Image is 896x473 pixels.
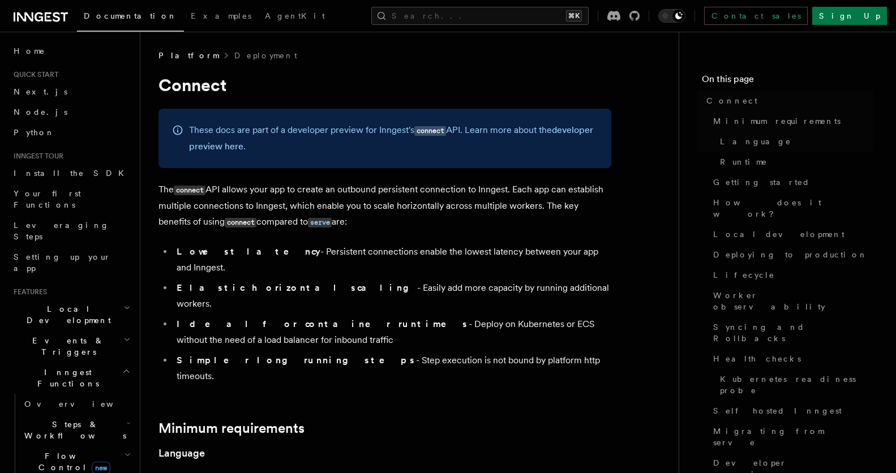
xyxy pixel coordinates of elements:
[158,50,218,61] span: Platform
[702,91,873,111] a: Connect
[14,87,67,96] span: Next.js
[173,316,611,348] li: - Deploy on Kubernetes or ECS without the need of a load balancer for inbound traffic
[14,45,45,57] span: Home
[713,249,868,260] span: Deploying to production
[713,321,873,344] span: Syncing and Rollbacks
[258,3,332,31] a: AgentKit
[184,3,258,31] a: Examples
[709,401,873,421] a: Self hosted Inngest
[158,182,611,230] p: The API allows your app to create an outbound persistent connection to Inngest. Each app can esta...
[158,445,205,461] a: Language
[414,126,446,136] code: connect
[702,72,873,91] h4: On this page
[174,186,205,195] code: connect
[713,269,775,281] span: Lifecycle
[308,218,332,227] code: serve
[9,41,133,61] a: Home
[709,224,873,244] a: Local development
[20,394,133,414] a: Overview
[709,111,873,131] a: Minimum requirements
[713,425,873,448] span: Migrating from serve
[9,183,133,215] a: Your first Functions
[706,95,757,106] span: Connect
[9,152,63,161] span: Inngest tour
[709,244,873,265] a: Deploying to production
[715,131,873,152] a: Language
[9,299,133,330] button: Local Development
[173,280,611,312] li: - Easily add more capacity by running additional workers.
[177,319,469,329] strong: Ideal for container runtimes
[9,122,133,143] a: Python
[177,355,416,365] strong: Simpler long running steps
[658,9,685,23] button: Toggle dark mode
[14,169,131,178] span: Install the SDK
[173,352,611,384] li: - Step execution is not bound by platform http timeouts.
[709,317,873,349] a: Syncing and Rollbacks
[713,177,810,188] span: Getting started
[9,247,133,278] a: Setting up your app
[9,81,133,102] a: Next.js
[191,11,251,20] span: Examples
[9,70,58,79] span: Quick start
[9,367,122,389] span: Inngest Functions
[713,115,841,127] span: Minimum requirements
[9,287,47,296] span: Features
[9,362,133,394] button: Inngest Functions
[720,373,873,396] span: Kubernetes readiness probe
[709,421,873,453] a: Migrating from serve
[24,399,141,408] span: Overview
[720,136,791,147] span: Language
[566,10,582,21] kbd: ⌘K
[189,122,598,154] p: These docs are part of a developer preview for Inngest's API. Learn more about the .
[20,414,133,446] button: Steps & Workflows
[265,11,325,20] span: AgentKit
[14,128,55,137] span: Python
[234,50,297,61] a: Deployment
[812,7,887,25] a: Sign Up
[225,218,256,227] code: connect
[173,244,611,276] li: - Persistent connections enable the lowest latency between your app and Inngest.
[14,189,81,209] span: Your first Functions
[709,285,873,317] a: Worker observability
[9,330,133,362] button: Events & Triggers
[715,369,873,401] a: Kubernetes readiness probe
[84,11,177,20] span: Documentation
[713,353,801,364] span: Health checks
[158,75,611,95] h1: Connect
[704,7,808,25] a: Contact sales
[713,197,873,220] span: How does it work?
[713,405,842,416] span: Self hosted Inngest
[14,221,109,241] span: Leveraging Steps
[9,163,133,183] a: Install the SDK
[720,156,768,167] span: Runtime
[177,282,417,293] strong: Elastic horizontal scaling
[715,152,873,172] a: Runtime
[709,192,873,224] a: How does it work?
[9,303,123,326] span: Local Development
[308,216,332,227] a: serve
[20,419,126,441] span: Steps & Workflows
[77,3,184,32] a: Documentation
[9,335,123,358] span: Events & Triggers
[14,252,111,273] span: Setting up your app
[371,7,589,25] button: Search...⌘K
[709,172,873,192] a: Getting started
[20,450,125,473] span: Flow Control
[9,102,133,122] a: Node.js
[713,290,873,312] span: Worker observability
[177,246,320,257] strong: Lowest latency
[709,349,873,369] a: Health checks
[713,229,844,240] span: Local development
[158,420,305,436] a: Minimum requirements
[9,215,133,247] a: Leveraging Steps
[709,265,873,285] a: Lifecycle
[14,107,67,117] span: Node.js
